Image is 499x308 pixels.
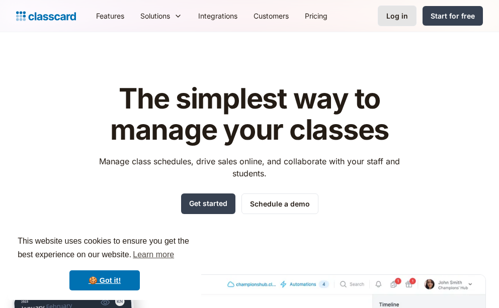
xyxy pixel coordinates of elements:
div: Solutions [132,5,190,27]
a: Start for free [423,6,483,26]
a: Customers [245,5,297,27]
div: Solutions [140,11,170,21]
div: cookieconsent [8,226,201,300]
a: Get started [181,193,235,214]
span: This website uses cookies to ensure you get the best experience on our website. [18,235,192,262]
p: Manage class schedules, drive sales online, and collaborate with your staff and students. [90,155,409,179]
h1: The simplest way to manage your classes [90,83,409,145]
a: Integrations [190,5,245,27]
div: Log in [386,11,408,21]
a: Features [88,5,132,27]
a: learn more about cookies [131,247,176,262]
div: Start for free [431,11,475,21]
a: Pricing [297,5,336,27]
a: Log in [378,6,417,26]
a: Logo [16,9,76,23]
a: dismiss cookie message [69,270,140,290]
a: Schedule a demo [241,193,318,214]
